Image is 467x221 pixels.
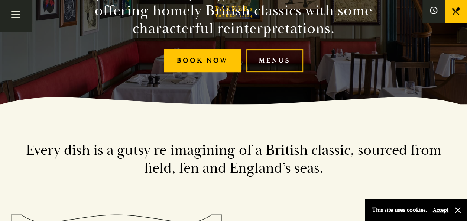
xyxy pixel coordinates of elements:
[454,206,461,214] button: Close and accept
[246,49,303,72] a: Menus
[433,206,448,214] button: Accept
[164,49,241,72] a: Book Now
[22,141,445,177] h2: Every dish is a gutsy re-imagining of a British classic, sourced from field, fen and England’s seas.
[372,205,427,215] p: This site uses cookies.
